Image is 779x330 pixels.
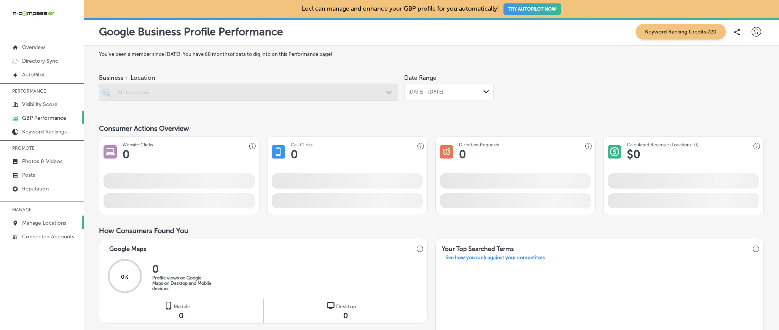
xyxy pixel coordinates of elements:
p: Visibility Score [22,101,57,108]
h3: Google Maps [103,239,152,255]
span: Mobile [174,303,190,310]
p: Manage Locations [22,220,66,226]
p: Google Business Profile Performance [99,25,283,38]
span: Consumer Actions Overview [99,124,189,133]
h3: Website Clicks [123,142,153,148]
img: logo [327,302,335,309]
p: Keyword Rankings [22,129,67,135]
p: Profile views on Google Maps on Desktop and Mobile devices. [152,275,213,291]
h3: Your Top Searched Terms [436,239,520,255]
span: 0 % [121,274,129,280]
span: 0 [179,311,183,320]
label: You've been a member since [DATE] . You have 68 months of data to dig into on this Performance page! [99,51,764,57]
p: Reputation [22,186,49,192]
span: Keyword Ranking Credits: 720 [636,24,726,40]
h1: 0 [123,148,130,161]
span: Business + Location [99,74,398,81]
p: Overview [22,44,45,51]
span: 0 [343,311,348,320]
p: Photos & Videos [22,158,62,165]
span: [DATE] - [DATE] [408,89,443,95]
p: AutoPilot [22,71,45,78]
button: TRY AUTOPILOT NOW [503,3,561,15]
span: Desktop [336,303,356,310]
span: How Consumers Found You [99,227,188,235]
h2: 0 [152,263,213,275]
p: Directory Sync [22,58,58,64]
p: GBP Performance [22,115,66,121]
label: Date Range [404,74,436,81]
h1: 0 [291,148,298,161]
p: Connected Accounts [22,233,74,240]
h3: Call Clicks [291,142,312,148]
h3: Direction Requests [459,142,499,148]
p: Posts [22,172,35,178]
h1: 0 [459,148,466,161]
img: 660ab0bf-5cc7-4cb8-ba1c-48b5ae0f18e60NCTV_CLogo_TV_Black_-500x88.png [12,10,54,17]
h3: Calculated Revenue (Locations: 0) [627,142,699,148]
img: logo [164,302,172,309]
h1: $ 0 [627,148,640,161]
a: See how you rank against your competitors [440,255,551,263]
